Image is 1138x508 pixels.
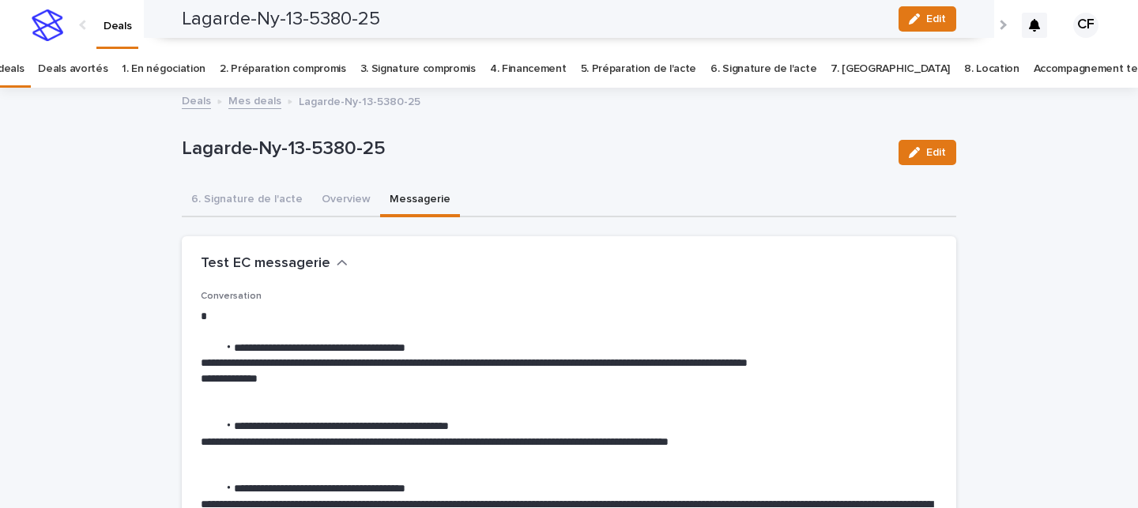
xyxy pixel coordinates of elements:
[831,51,950,88] a: 7. [GEOGRAPHIC_DATA]
[899,140,956,165] button: Edit
[380,184,460,217] button: Messagerie
[312,184,380,217] button: Overview
[926,147,946,158] span: Edit
[220,51,346,88] a: 2. Préparation compromis
[964,51,1019,88] a: 8. Location
[38,51,107,88] a: Deals avortés
[360,51,476,88] a: 3. Signature compromis
[710,51,816,88] a: 6. Signature de l'acte
[581,51,697,88] a: 5. Préparation de l'acte
[122,51,205,88] a: 1. En négociation
[182,137,886,160] p: Lagarde-Ny-13-5380-25
[228,91,281,109] a: Mes deals
[201,255,330,273] h2: Test EC messagerie
[201,255,348,273] button: Test EC messagerie
[182,184,312,217] button: 6. Signature de l'acte
[201,292,262,301] span: Conversation
[299,92,420,109] p: Lagarde-Ny-13-5380-25
[490,51,567,88] a: 4. Financement
[1073,13,1098,38] div: CF
[32,9,63,41] img: stacker-logo-s-only.png
[182,91,211,109] a: Deals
